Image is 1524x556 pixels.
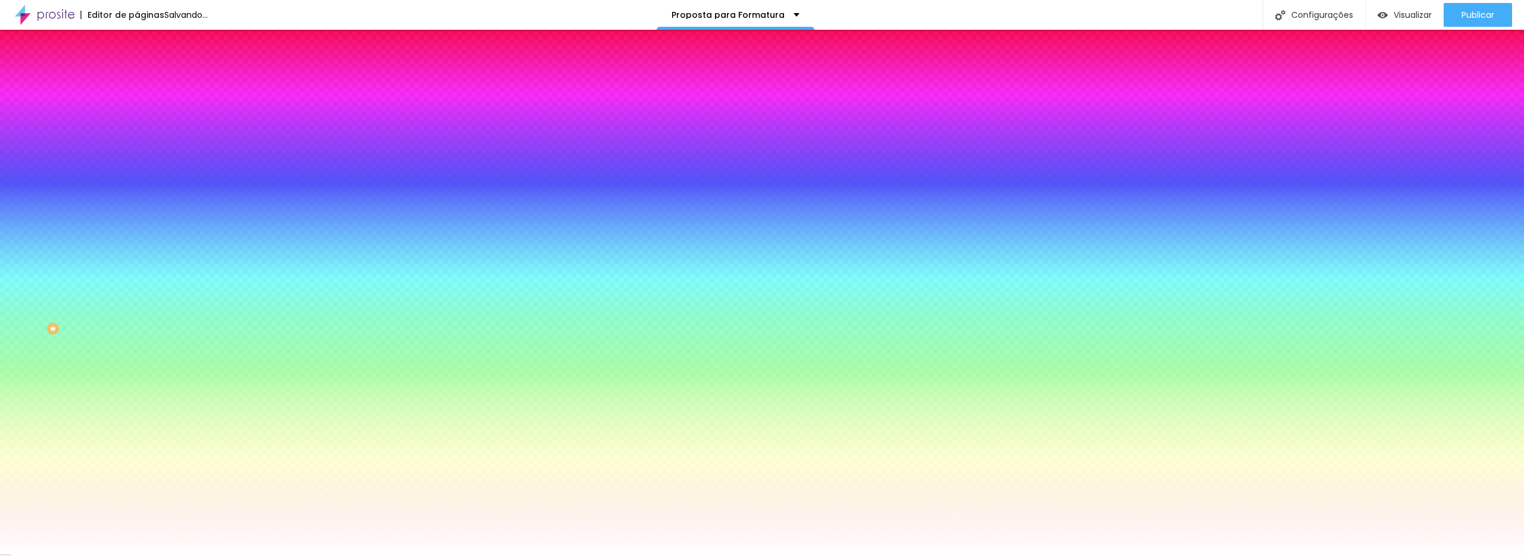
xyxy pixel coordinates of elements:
[1444,3,1512,27] button: Publicar
[1461,10,1494,20] span: Publicar
[1275,10,1285,20] img: Icone
[1366,3,1444,27] button: Visualizar
[672,11,785,19] p: Proposta para Formatura
[164,11,208,19] div: Salvando...
[1394,10,1432,20] span: Visualizar
[1378,10,1388,20] img: view-1.svg
[80,11,164,19] div: Editor de páginas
